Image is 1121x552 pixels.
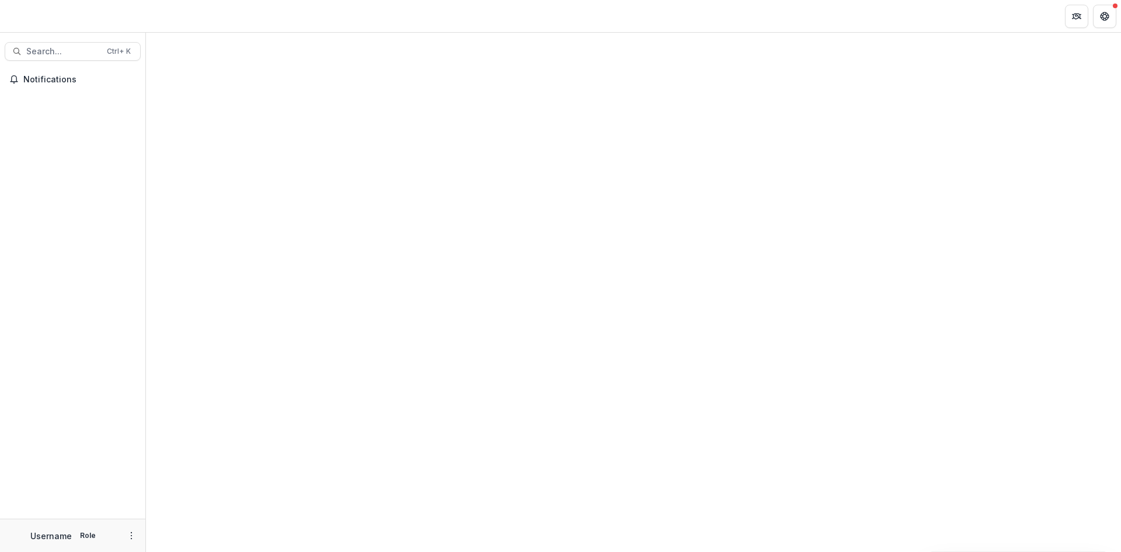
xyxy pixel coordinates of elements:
button: Get Help [1093,5,1116,28]
p: Username [30,530,72,542]
nav: breadcrumb [151,8,200,25]
button: Partners [1065,5,1088,28]
div: Ctrl + K [105,45,133,58]
button: Search... [5,42,141,61]
span: Notifications [23,75,136,85]
span: Search... [26,47,100,57]
button: Notifications [5,70,141,89]
p: Role [76,530,99,541]
button: More [124,529,138,543]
